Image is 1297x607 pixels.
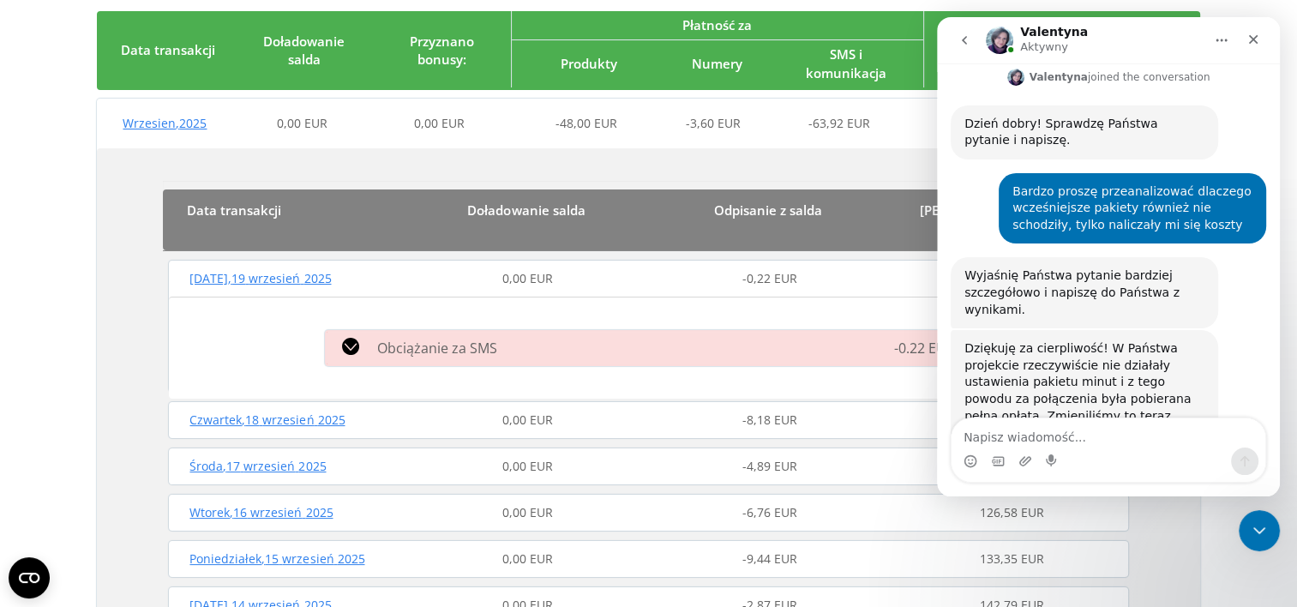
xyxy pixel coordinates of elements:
span: 0,00 EUR [502,458,553,474]
span: -8,18 EUR [742,412,797,428]
span: Środa , 17 wrzesień 2025 [189,458,326,474]
span: -63,92 EUR [808,115,870,131]
span: 0,00 EUR [502,412,553,428]
button: Załaduj załącznik [81,437,95,451]
span: Data transakcji [187,201,281,219]
span: -48,00 EUR [555,115,617,131]
span: -4,89 EUR [742,458,797,474]
button: Selektor plików GIF [54,437,68,451]
button: Wyślij wiadomość… [294,430,321,458]
span: Poniedziałek , 15 wrzesień 2025 [189,550,364,567]
span: Przyznano bonusy: [410,33,474,68]
div: Dziękuję za cierpliwość! W Państwa projekcie rzeczywiście nie działały ustawienia pakietu minut i... [14,313,281,484]
span: Numery [692,55,742,72]
span: 0,00 EUR [502,504,553,520]
span: Doładowanie salda [263,33,345,68]
span: SMS i komunikacja [806,45,886,81]
span: -0.22 EUR [894,339,955,358]
div: Dziękuję za cierpliwość! W Państwa projekcie rzeczywiście nie działały ustawienia pakietu minut i... [27,323,267,474]
span: Doładowanie salda [467,201,585,219]
iframe: Intercom live chat [937,17,1280,496]
button: Selektor emotek [27,437,40,451]
iframe: Intercom live chat [1239,510,1280,551]
span: -0,22 EUR [742,270,797,286]
span: Czwartek , 18 wrzesień 2025 [189,412,345,428]
button: Start recording [109,437,123,451]
span: -9,44 EUR [742,550,797,567]
span: 126,58 EUR [980,504,1044,520]
span: Obciążanie za SMS [376,339,496,358]
span: [DATE] , 19 wrzesień 2025 [189,270,331,286]
span: 0,00 EUR [277,115,327,131]
span: 0,00 EUR [502,270,553,286]
span: 0,00 EUR [414,115,465,131]
span: Data transakcji [121,41,215,58]
button: Open CMP widget [9,557,50,598]
span: Produkty [561,55,617,72]
span: -3,60 EUR [686,115,741,131]
span: Wtorek , 16 wrzesień 2025 [189,504,333,520]
span: Odpisanie z salda [714,201,822,219]
span: 0,00 EUR [502,550,553,567]
div: Valentyna mówi… [14,313,329,522]
span: 133,35 EUR [980,550,1044,567]
span: Wrzesien , 2025 [123,115,207,131]
span: [PERSON_NAME] śriodków na saldzie [920,201,1101,237]
span: -6,76 EUR [742,504,797,520]
textarea: Napisz wiadomość... [15,401,328,430]
span: Płatność za [682,16,752,33]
